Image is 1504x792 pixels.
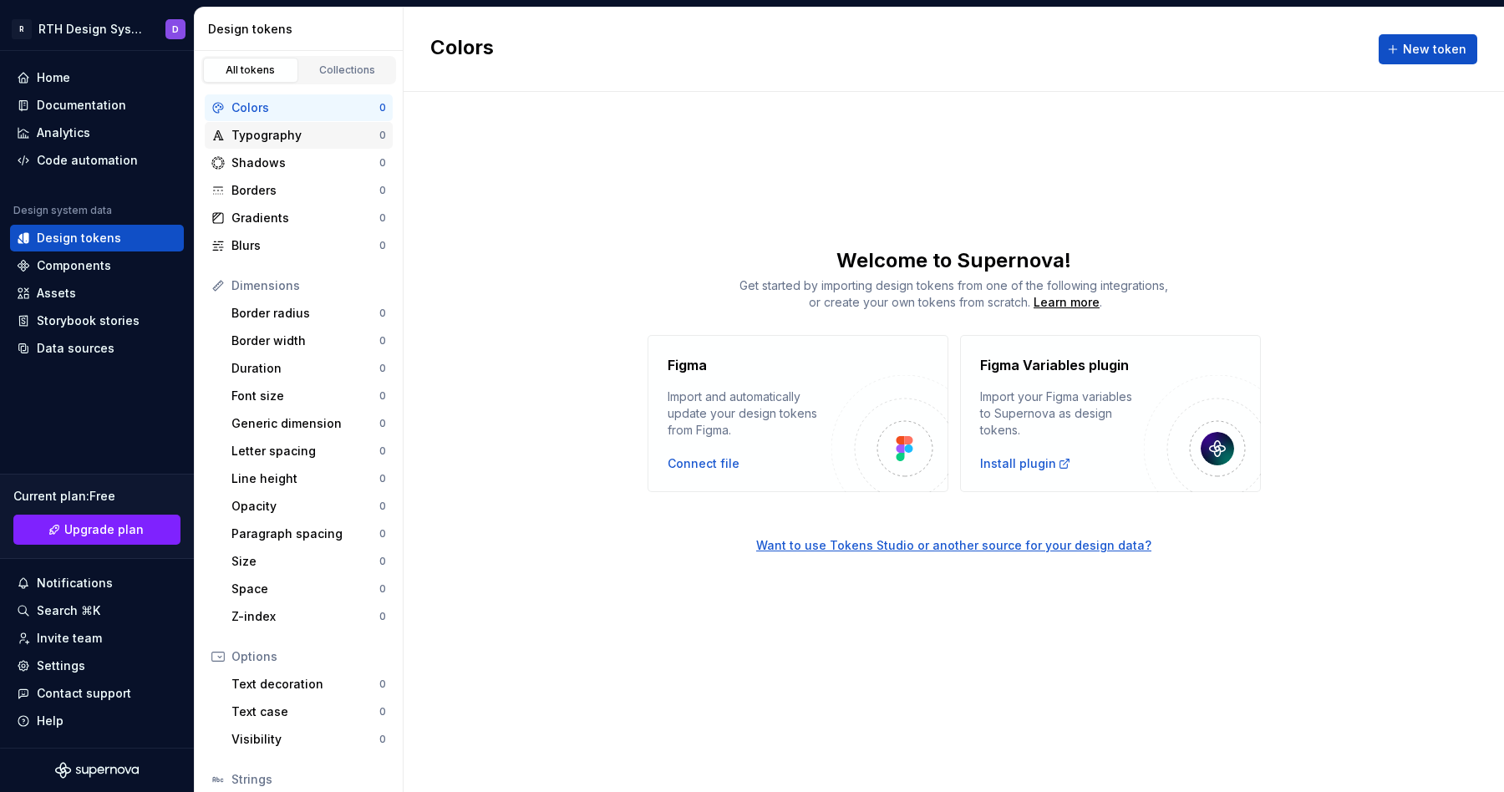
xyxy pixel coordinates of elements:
[379,555,386,568] div: 0
[231,388,379,404] div: Font size
[10,119,184,146] a: Analytics
[379,389,386,403] div: 0
[225,493,393,520] a: Opacity0
[231,277,386,294] div: Dimensions
[231,731,379,748] div: Visibility
[205,177,393,204] a: Borders0
[231,771,386,788] div: Strings
[225,548,393,575] a: Size0
[225,671,393,698] a: Text decoration0
[379,417,386,430] div: 0
[37,152,138,169] div: Code automation
[225,465,393,492] a: Line height0
[10,708,184,734] button: Help
[430,34,494,64] h2: Colors
[225,520,393,547] a: Paragraph spacing0
[404,492,1504,554] a: Want to use Tokens Studio or another source for your design data?
[668,388,831,439] div: Import and automatically update your design tokens from Figma.
[231,182,379,199] div: Borders
[379,678,386,691] div: 0
[231,553,379,570] div: Size
[379,610,386,623] div: 0
[225,698,393,725] a: Text case0
[231,608,379,625] div: Z-index
[37,230,121,246] div: Design tokens
[231,525,379,542] div: Paragraph spacing
[37,602,100,619] div: Search ⌘K
[13,515,180,545] a: Upgrade plan
[379,582,386,596] div: 0
[231,648,386,665] div: Options
[231,703,379,720] div: Text case
[38,21,145,38] div: RTH Design System
[37,257,111,274] div: Components
[37,657,85,674] div: Settings
[37,713,64,729] div: Help
[379,705,386,718] div: 0
[379,156,386,170] div: 0
[37,312,140,329] div: Storybook stories
[379,101,386,114] div: 0
[231,333,379,349] div: Border width
[225,327,393,354] a: Border width0
[231,305,379,322] div: Border radius
[404,247,1504,274] div: Welcome to Supernova!
[10,625,184,652] a: Invite team
[225,603,393,630] a: Z-index0
[231,155,379,171] div: Shadows
[37,285,76,302] div: Assets
[205,232,393,259] a: Blurs0
[209,63,292,77] div: All tokens
[10,307,184,334] a: Storybook stories
[37,340,114,357] div: Data sources
[379,129,386,142] div: 0
[980,455,1071,472] a: Install plugin
[225,300,393,327] a: Border radius0
[55,762,139,779] a: Supernova Logo
[10,225,184,251] a: Design tokens
[37,575,113,591] div: Notifications
[1034,294,1100,311] a: Learn more
[13,204,112,217] div: Design system data
[3,11,191,47] button: RRTH Design SystemD
[379,334,386,348] div: 0
[225,438,393,465] a: Letter spacing0
[756,537,1151,554] button: Want to use Tokens Studio or another source for your design data?
[205,150,393,176] a: Shadows0
[231,443,379,459] div: Letter spacing
[379,211,386,225] div: 0
[37,630,102,647] div: Invite team
[225,576,393,602] a: Space0
[668,455,739,472] button: Connect file
[10,570,184,597] button: Notifications
[231,676,379,693] div: Text decoration
[980,355,1129,375] h4: Figma Variables plugin
[379,527,386,541] div: 0
[231,237,379,254] div: Blurs
[231,415,379,432] div: Generic dimension
[231,99,379,116] div: Colors
[231,360,379,377] div: Duration
[10,252,184,279] a: Components
[379,362,386,375] div: 0
[13,488,180,505] div: Current plan : Free
[231,498,379,515] div: Opacity
[1403,41,1466,58] span: New token
[225,726,393,753] a: Visibility0
[980,388,1144,439] div: Import your Figma variables to Supernova as design tokens.
[205,122,393,149] a: Typography0
[225,410,393,437] a: Generic dimension0
[10,680,184,707] button: Contact support
[379,307,386,320] div: 0
[205,94,393,121] a: Colors0
[10,64,184,91] a: Home
[37,124,90,141] div: Analytics
[739,278,1168,309] span: Get started by importing design tokens from one of the following integrations, or create your own...
[10,147,184,174] a: Code automation
[10,280,184,307] a: Assets
[64,521,144,538] span: Upgrade plan
[10,652,184,679] a: Settings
